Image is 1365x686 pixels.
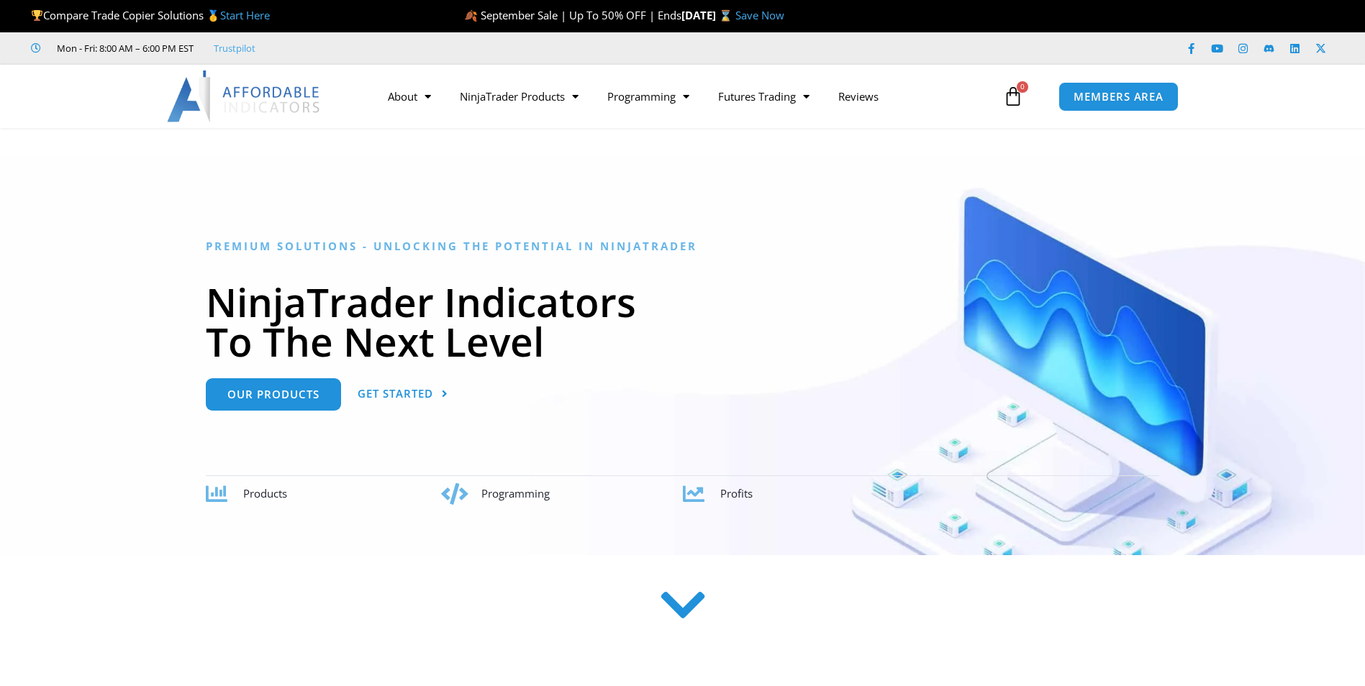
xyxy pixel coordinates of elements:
[445,80,593,113] a: NinjaTrader Products
[206,282,1159,361] h1: NinjaTrader Indicators To The Next Level
[593,80,704,113] a: Programming
[720,486,753,500] span: Profits
[373,80,999,113] nav: Menu
[167,70,322,122] img: LogoAI | Affordable Indicators – NinjaTrader
[214,40,255,57] a: Trustpilot
[358,388,433,399] span: Get Started
[1058,82,1179,111] a: MEMBERS AREA
[32,10,42,21] img: 🏆
[704,80,824,113] a: Futures Trading
[53,40,194,57] span: Mon - Fri: 8:00 AM – 6:00 PM EST
[681,8,735,22] strong: [DATE] ⌛
[31,8,270,22] span: Compare Trade Copier Solutions 🥇
[243,486,287,500] span: Products
[464,8,681,22] span: 🍂 September Sale | Up To 50% OFF | Ends
[227,389,319,400] span: Our Products
[358,378,448,411] a: Get Started
[373,80,445,113] a: About
[735,8,784,22] a: Save Now
[206,239,1159,253] h6: Premium Solutions - Unlocking the Potential in NinjaTrader
[824,80,893,113] a: Reviews
[1017,81,1028,93] span: 0
[1074,91,1164,102] span: MEMBERS AREA
[206,378,341,411] a: Our Products
[481,486,550,500] span: Programming
[981,76,1045,117] a: 0
[220,8,270,22] a: Start Here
